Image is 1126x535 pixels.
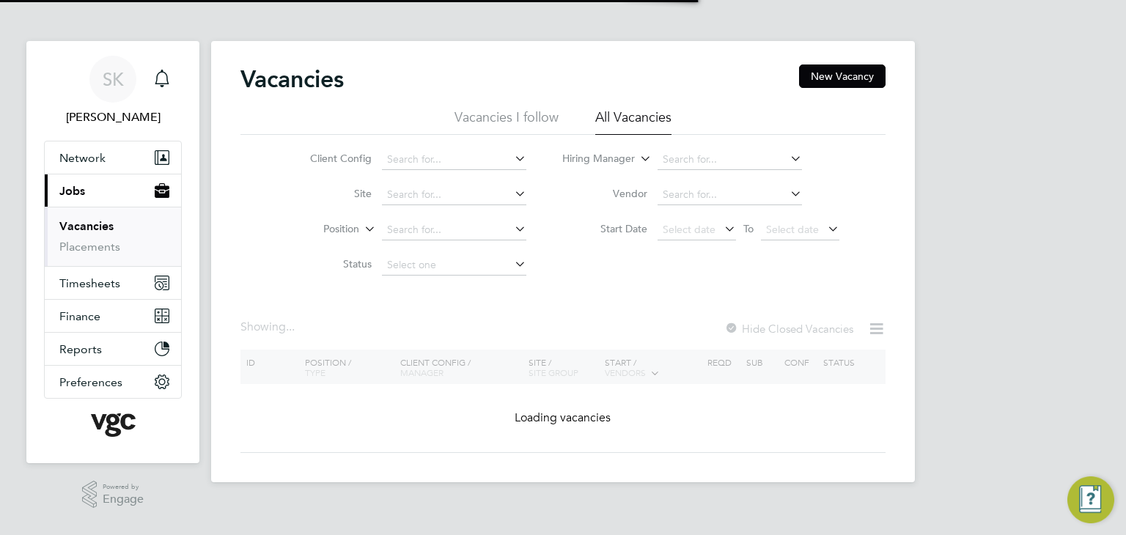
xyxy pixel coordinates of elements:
label: Status [287,257,372,270]
label: Hiring Manager [551,152,635,166]
div: Showing [240,320,298,335]
div: Jobs [45,207,181,266]
span: Timesheets [59,276,120,290]
input: Select one [382,255,526,276]
img: vgcgroup-logo-retina.png [91,413,136,437]
span: Select date [766,223,819,236]
h2: Vacancies [240,64,344,94]
a: Powered byEngage [82,481,144,509]
span: Jobs [59,184,85,198]
button: New Vacancy [799,64,886,88]
a: Placements [59,240,120,254]
span: To [739,219,758,238]
li: Vacancies I follow [455,108,559,135]
button: Reports [45,333,181,365]
label: Start Date [563,222,647,235]
label: Position [275,222,359,237]
a: Go to home page [44,413,182,437]
label: Hide Closed Vacancies [724,322,853,336]
span: ... [286,320,295,334]
label: Client Config [287,152,372,165]
input: Search for... [382,150,526,170]
li: All Vacancies [595,108,671,135]
span: Finance [59,309,100,323]
span: Powered by [103,481,144,493]
input: Search for... [658,185,802,205]
span: SK [103,70,124,89]
span: Network [59,151,106,165]
label: Vendor [563,187,647,200]
button: Timesheets [45,267,181,299]
button: Finance [45,300,181,332]
span: Select date [663,223,715,236]
button: Engage Resource Center [1067,476,1114,523]
span: Engage [103,493,144,506]
input: Search for... [382,185,526,205]
span: Reports [59,342,102,356]
input: Search for... [658,150,802,170]
a: SK[PERSON_NAME] [44,56,182,126]
button: Network [45,141,181,174]
nav: Main navigation [26,41,199,463]
span: Preferences [59,375,122,389]
button: Jobs [45,174,181,207]
a: Vacancies [59,219,114,233]
button: Preferences [45,366,181,398]
label: Site [287,187,372,200]
input: Search for... [382,220,526,240]
span: Steve Kenny [44,108,182,126]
